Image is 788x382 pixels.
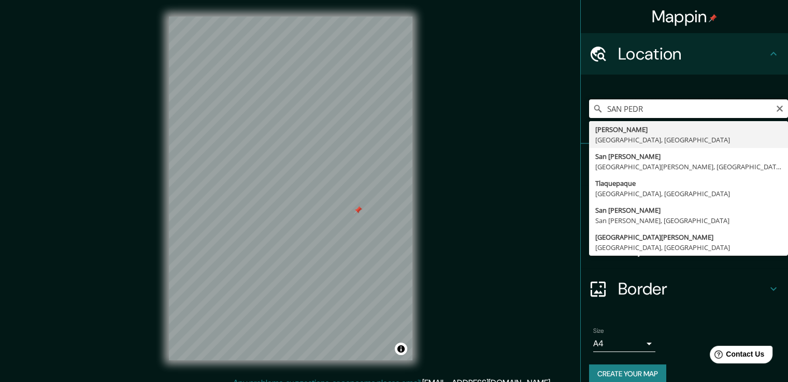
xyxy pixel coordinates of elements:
div: [GEOGRAPHIC_DATA], [GEOGRAPHIC_DATA] [595,188,782,199]
div: Location [581,33,788,75]
div: Border [581,268,788,310]
div: A4 [593,335,655,352]
div: [GEOGRAPHIC_DATA][PERSON_NAME] [595,232,782,242]
div: [GEOGRAPHIC_DATA][PERSON_NAME], [GEOGRAPHIC_DATA] [595,161,782,172]
h4: Layout [618,237,767,258]
div: San [PERSON_NAME] [595,205,782,215]
label: Size [593,327,604,335]
button: Clear [776,103,784,113]
div: [PERSON_NAME] [595,124,782,135]
h4: Border [618,278,767,299]
h4: Location [618,43,767,64]
div: Pins [581,144,788,185]
div: Style [581,185,788,227]
div: San [PERSON_NAME] [595,151,782,161]
h4: Mappin [652,6,718,27]
div: [GEOGRAPHIC_DATA], [GEOGRAPHIC_DATA] [595,242,782,253]
iframe: Help widget launcher [696,342,777,371]
div: San [PERSON_NAME], [GEOGRAPHIC_DATA] [595,215,782,226]
input: Pick your city or area [589,99,788,118]
img: pin-icon.png [709,14,717,22]
div: Tlaquepaque [595,178,782,188]
div: Layout [581,227,788,268]
canvas: Map [169,17,412,360]
div: [GEOGRAPHIC_DATA], [GEOGRAPHIC_DATA] [595,135,782,145]
button: Toggle attribution [395,343,407,355]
